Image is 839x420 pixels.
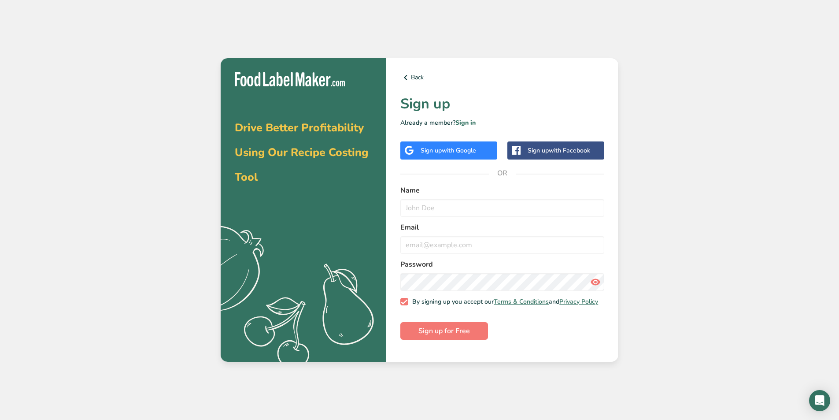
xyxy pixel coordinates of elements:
[421,146,476,155] div: Sign up
[809,390,830,411] div: Open Intercom Messenger
[235,72,345,87] img: Food Label Maker
[400,322,488,340] button: Sign up for Free
[489,160,516,186] span: OR
[442,146,476,155] span: with Google
[528,146,590,155] div: Sign up
[400,118,604,127] p: Already a member?
[235,120,368,185] span: Drive Better Profitability Using Our Recipe Costing Tool
[418,326,470,336] span: Sign up for Free
[400,199,604,217] input: John Doe
[400,72,604,83] a: Back
[408,298,599,306] span: By signing up you accept our and
[559,297,598,306] a: Privacy Policy
[400,93,604,115] h1: Sign up
[455,119,476,127] a: Sign in
[400,185,604,196] label: Name
[494,297,549,306] a: Terms & Conditions
[549,146,590,155] span: with Facebook
[400,236,604,254] input: email@example.com
[400,259,604,270] label: Password
[400,222,604,233] label: Email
